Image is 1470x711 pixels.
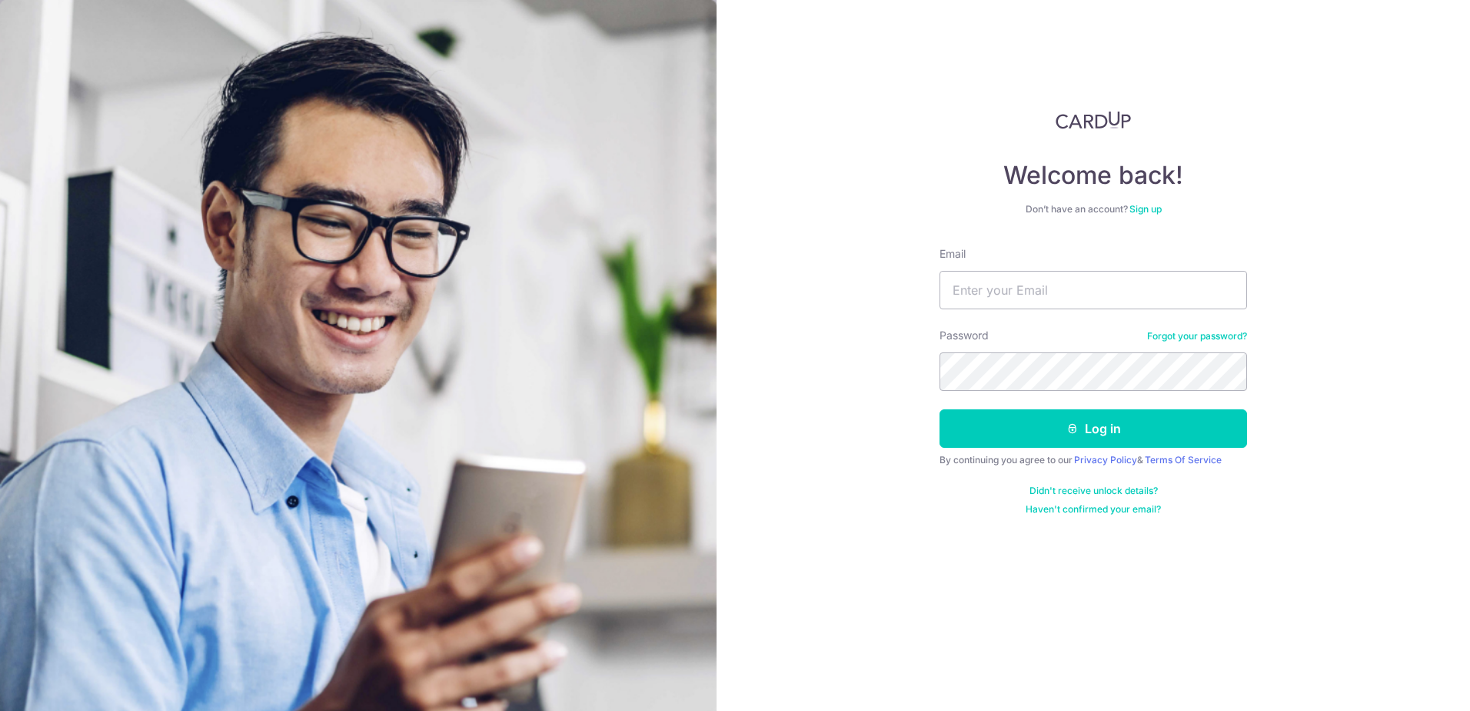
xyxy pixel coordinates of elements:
[1029,485,1158,497] a: Didn't receive unlock details?
[1074,454,1137,466] a: Privacy Policy
[940,203,1247,215] div: Don’t have an account?
[940,454,1247,466] div: By continuing you agree to our &
[940,328,989,343] label: Password
[1056,111,1131,129] img: CardUp Logo
[940,160,1247,191] h4: Welcome back!
[940,409,1247,448] button: Log in
[1145,454,1222,466] a: Terms Of Service
[1026,503,1161,516] a: Haven't confirmed your email?
[940,271,1247,309] input: Enter your Email
[1147,330,1247,342] a: Forgot your password?
[1129,203,1162,215] a: Sign up
[940,246,966,262] label: Email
